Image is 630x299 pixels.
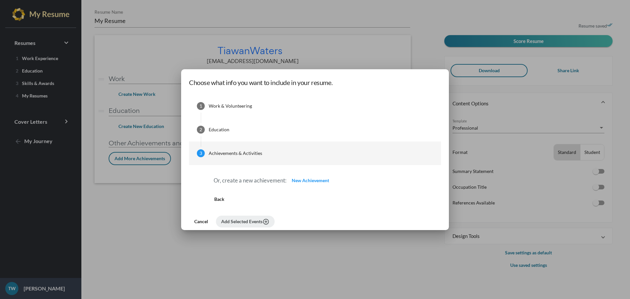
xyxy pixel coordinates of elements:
[262,218,269,225] i: add_circle_outline
[209,150,262,157] div: Achievements & Activities
[209,103,252,109] div: Work & Volunteering
[286,175,334,186] button: New Achievement
[199,150,202,156] span: 3
[214,196,224,202] span: Back
[194,219,208,224] span: Cancel
[221,219,269,224] span: Add Selected Events
[216,216,275,227] button: Add Selected Eventsadd_circle_outline
[209,193,230,205] button: Back
[292,178,329,183] span: New Achievement
[189,77,441,88] h1: Choose what info you want to include in your resume.
[199,127,202,132] span: 2
[189,216,213,227] button: Cancel
[209,126,229,133] div: Education
[214,177,286,184] p: Or, create a new achievement:
[199,103,202,109] span: 1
